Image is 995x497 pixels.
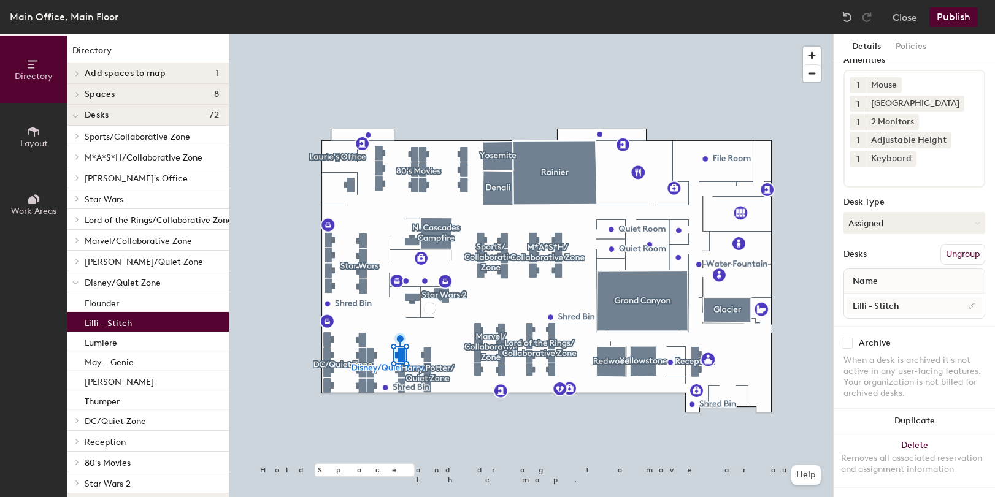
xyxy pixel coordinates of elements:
span: Directory [15,71,53,82]
span: M*A*S*H/Collaborative Zone [85,153,202,163]
span: Add spaces to map [85,69,166,78]
span: Work Areas [11,206,56,216]
p: Lumiere [85,334,117,348]
div: When a desk is archived it's not active in any user-facing features. Your organization is not bil... [843,355,985,399]
span: [PERSON_NAME]'s Office [85,173,188,184]
span: [PERSON_NAME]/Quiet Zone [85,257,203,267]
button: 1 [850,77,866,93]
span: Name [847,270,884,292]
button: 1 [850,151,866,167]
span: 1 [856,153,859,165]
p: May - Genie [85,354,134,368]
div: Desks [843,249,867,259]
div: [GEOGRAPHIC_DATA] [866,96,964,112]
span: 1 [216,69,219,78]
span: Layout [20,138,48,149]
span: Desks [85,110,109,120]
span: Marvel/Collaborative Zone [85,236,192,246]
span: 1 [856,116,859,129]
button: Details [845,34,888,59]
span: 8 [214,89,219,99]
div: Keyboard [866,151,916,167]
p: Flounder [85,295,119,309]
span: Star Wars [85,194,123,205]
div: Mouse [866,77,902,93]
span: 80's Movies [85,458,131,468]
img: Undo [841,11,853,23]
div: Desk Type [843,197,985,207]
div: Adjustable Height [866,132,951,148]
span: Sports/Collaborative Zone [85,132,190,142]
img: Redo [861,11,873,23]
button: Publish [929,7,978,27]
span: Star Wars 2 [85,479,131,489]
p: Lilli - Stitch [85,314,132,328]
span: 1 [856,79,859,92]
div: Main Office, Main Floor [10,9,118,25]
div: Removes all associated reservation and assignment information [841,453,988,475]
button: Assigned [843,212,985,234]
button: 1 [850,96,866,112]
div: 2 Monitors [866,114,919,130]
div: Archive [859,338,891,348]
span: Reception [85,437,126,447]
p: [PERSON_NAME] [85,373,154,387]
button: Policies [888,34,934,59]
span: 1 [856,134,859,147]
span: Disney/Quiet Zone [85,278,161,288]
button: Duplicate [834,409,995,433]
span: 72 [209,110,219,120]
span: DC/Quiet Zone [85,416,146,427]
input: Unnamed desk [847,297,982,314]
span: 1 [856,97,859,110]
button: Help [791,465,821,485]
button: Ungroup [940,244,985,265]
h1: Directory [67,44,229,63]
button: DeleteRemoves all associated reservation and assignment information [834,433,995,487]
button: Close [893,7,917,27]
span: Lord of the Rings/Collaborative Zone [85,215,232,226]
p: Thumper [85,393,120,407]
button: 1 [850,132,866,148]
div: Amenities [843,55,985,65]
button: 1 [850,114,866,130]
span: Spaces [85,89,115,99]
